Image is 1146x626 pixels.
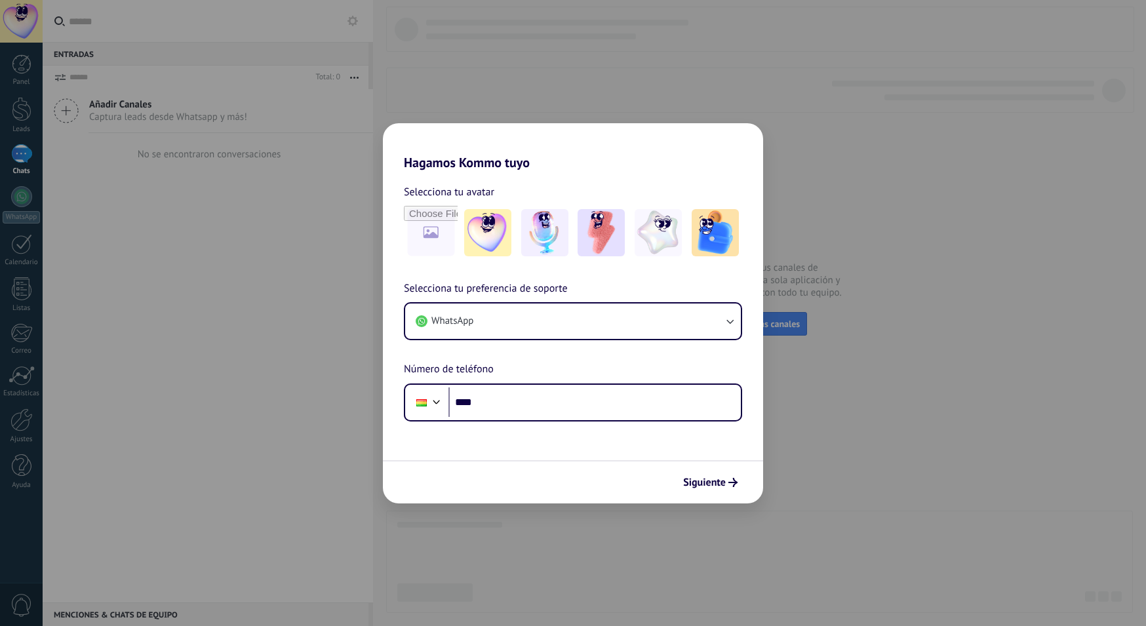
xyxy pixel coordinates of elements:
[404,361,494,378] span: Número de teléfono
[578,209,625,256] img: -3.jpeg
[677,471,743,494] button: Siguiente
[431,315,473,328] span: WhatsApp
[409,389,434,416] div: Bolivia: + 591
[405,303,741,339] button: WhatsApp
[404,281,568,298] span: Selecciona tu preferencia de soporte
[383,123,763,170] h2: Hagamos Kommo tuyo
[683,478,726,487] span: Siguiente
[404,184,494,201] span: Selecciona tu avatar
[464,209,511,256] img: -1.jpeg
[635,209,682,256] img: -4.jpeg
[521,209,568,256] img: -2.jpeg
[692,209,739,256] img: -5.jpeg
